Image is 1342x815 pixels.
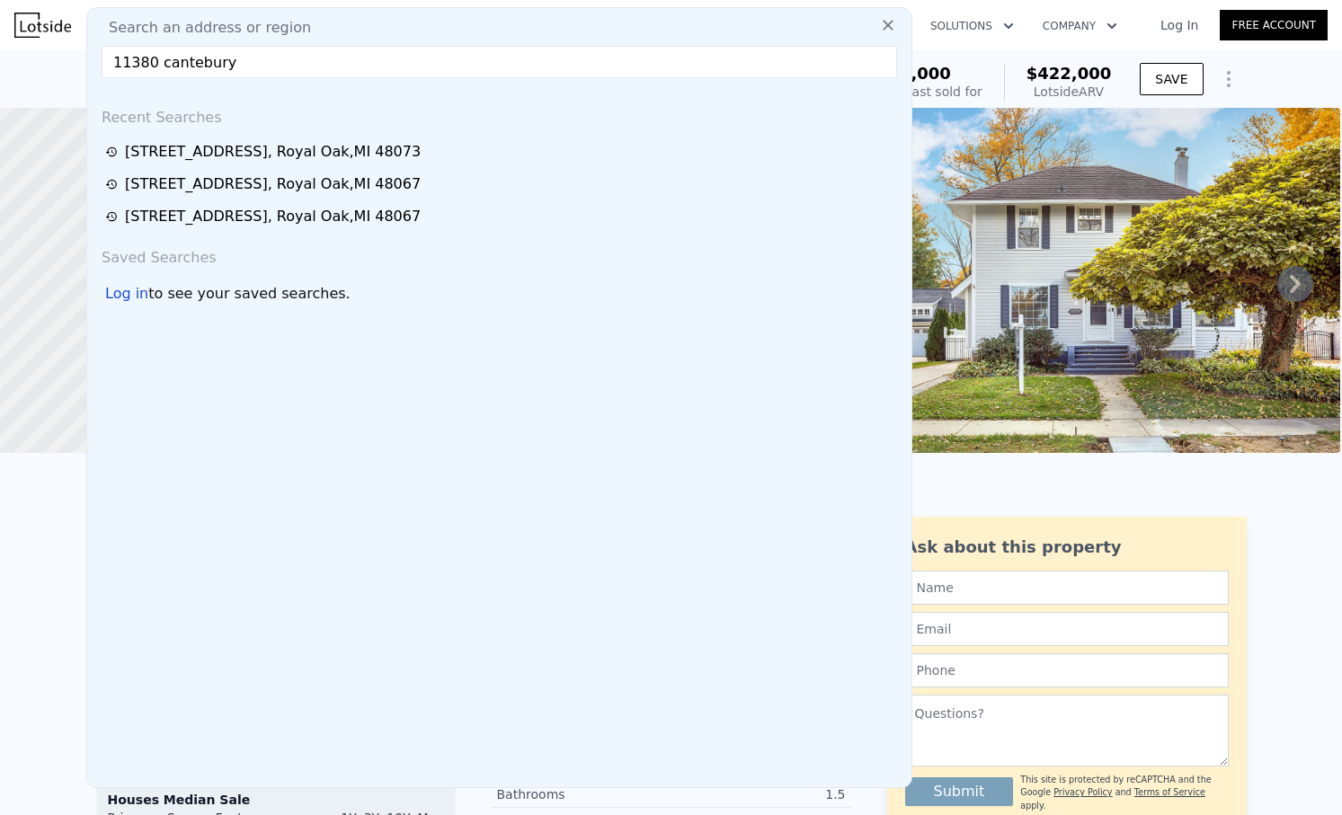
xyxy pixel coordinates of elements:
[905,571,1229,605] input: Name
[1139,16,1220,34] a: Log In
[1220,10,1328,40] a: Free Account
[1020,774,1228,812] div: This site is protected by reCAPTCHA and the Google and apply.
[105,206,899,227] a: [STREET_ADDRESS], Royal Oak,MI 48067
[905,653,1229,687] input: Phone
[148,283,350,305] span: to see your saved searches.
[905,777,1014,806] button: Submit
[1028,10,1132,42] button: Company
[105,141,899,163] a: [STREET_ADDRESS], Royal Oak,MI 48073
[125,206,421,227] div: [STREET_ADDRESS] , Royal Oak , MI 48067
[105,283,148,305] div: Log in
[14,13,71,38] img: Lotside
[1026,64,1112,83] span: $422,000
[916,10,1028,42] button: Solutions
[94,17,311,39] span: Search an address or region
[822,108,1340,453] img: Sale: 144243855 Parcel: 59190329
[1211,61,1247,97] button: Show Options
[108,791,444,809] div: Houses Median Sale
[905,535,1229,560] div: Ask about this property
[1140,63,1203,95] button: SAVE
[102,46,897,78] input: Enter an address, city, region, neighborhood or zip code
[671,785,846,803] div: 1.5
[125,173,421,195] div: [STREET_ADDRESS] , Royal Oak , MI 48067
[94,93,904,136] div: Recent Searches
[1026,83,1112,101] div: Lotside ARV
[94,233,904,276] div: Saved Searches
[1053,787,1112,797] a: Privacy Policy
[105,173,899,195] a: [STREET_ADDRESS], Royal Oak,MI 48067
[905,612,1229,646] input: Email
[125,141,421,163] div: [STREET_ADDRESS] , Royal Oak , MI 48073
[1134,787,1205,797] a: Terms of Service
[835,83,982,101] div: Off Market, last sold for
[497,785,671,803] div: Bathrooms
